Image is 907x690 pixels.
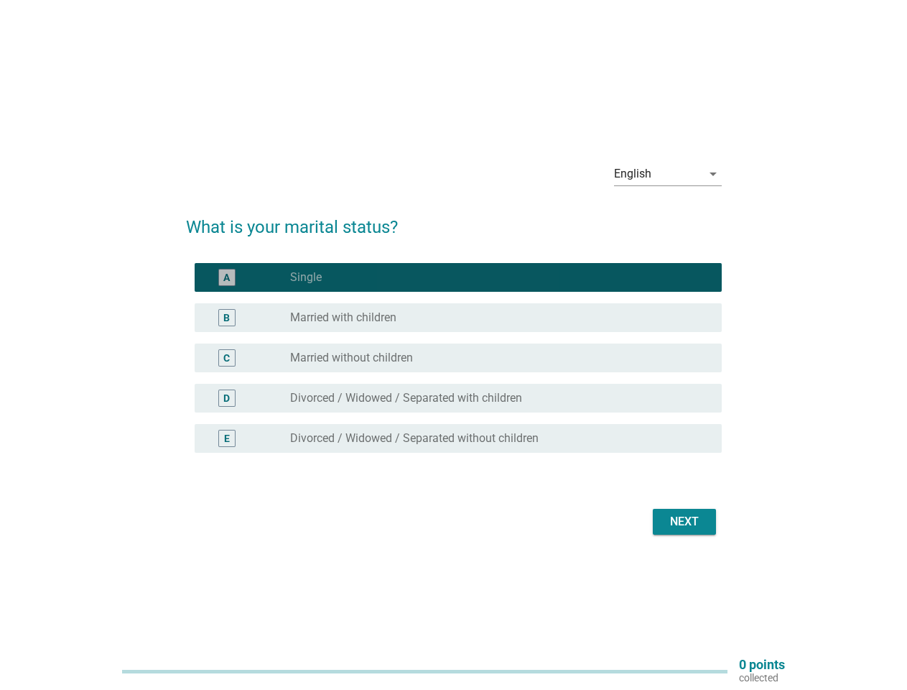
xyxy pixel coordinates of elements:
label: Divorced / Widowed / Separated with children [290,391,522,405]
div: A [223,270,230,285]
label: Divorced / Widowed / Separated without children [290,431,539,446]
div: English [614,167,651,180]
button: Next [653,509,716,535]
p: collected [739,671,785,684]
label: Married with children [290,310,396,325]
div: B [223,310,230,326]
div: Next [664,513,704,530]
div: E [224,431,230,446]
i: arrow_drop_down [704,165,722,183]
label: Married without children [290,351,413,365]
label: Single [290,270,322,285]
div: D [223,391,230,406]
div: C [223,351,230,366]
h2: What is your marital status? [186,200,722,240]
p: 0 points [739,658,785,671]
